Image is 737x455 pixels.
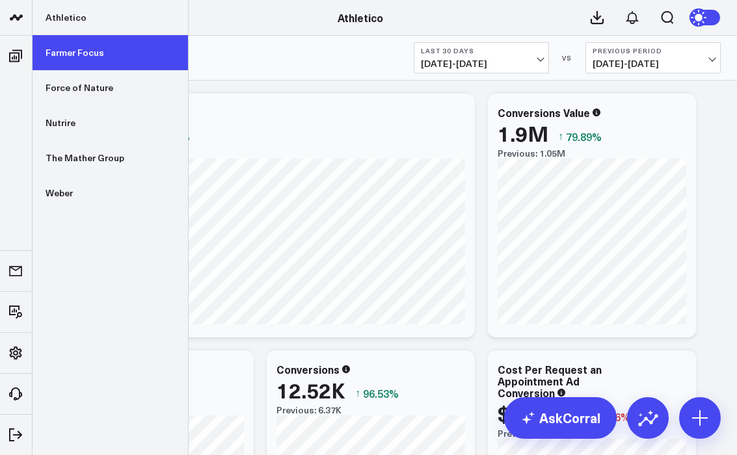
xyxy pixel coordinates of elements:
div: 12.52K [276,378,345,402]
a: Nutrire [33,105,188,140]
button: Last 30 Days[DATE]-[DATE] [414,42,549,73]
a: Athletico [338,10,383,25]
span: 79.89% [566,129,602,144]
span: ↑ [558,128,563,145]
div: Previous: $296.11 [498,428,686,439]
div: 1.9M [498,122,548,145]
div: VS [556,54,579,62]
div: Cost Per Request an Appointment Ad Conversion [498,362,602,400]
b: Last 30 Days [421,47,542,55]
a: Force of Nature [33,70,188,105]
div: Previous: 1.05M [498,148,686,159]
a: The Mather Group [33,140,188,175]
a: Weber [33,175,188,211]
div: Conversions [276,362,340,376]
span: [DATE] - [DATE] [421,58,542,69]
span: ↑ [355,385,360,402]
a: AskCorral [504,397,617,439]
div: Previous: 6.37K [276,405,465,415]
div: Previous: $241.01K [55,148,465,159]
span: [DATE] - [DATE] [593,58,714,69]
a: Farmer Focus [33,35,188,70]
div: Conversions Value [498,105,590,120]
button: Previous Period[DATE]-[DATE] [585,42,721,73]
div: $400.50 [498,402,577,425]
span: 96.53% [363,386,399,400]
b: Previous Period [593,47,714,55]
